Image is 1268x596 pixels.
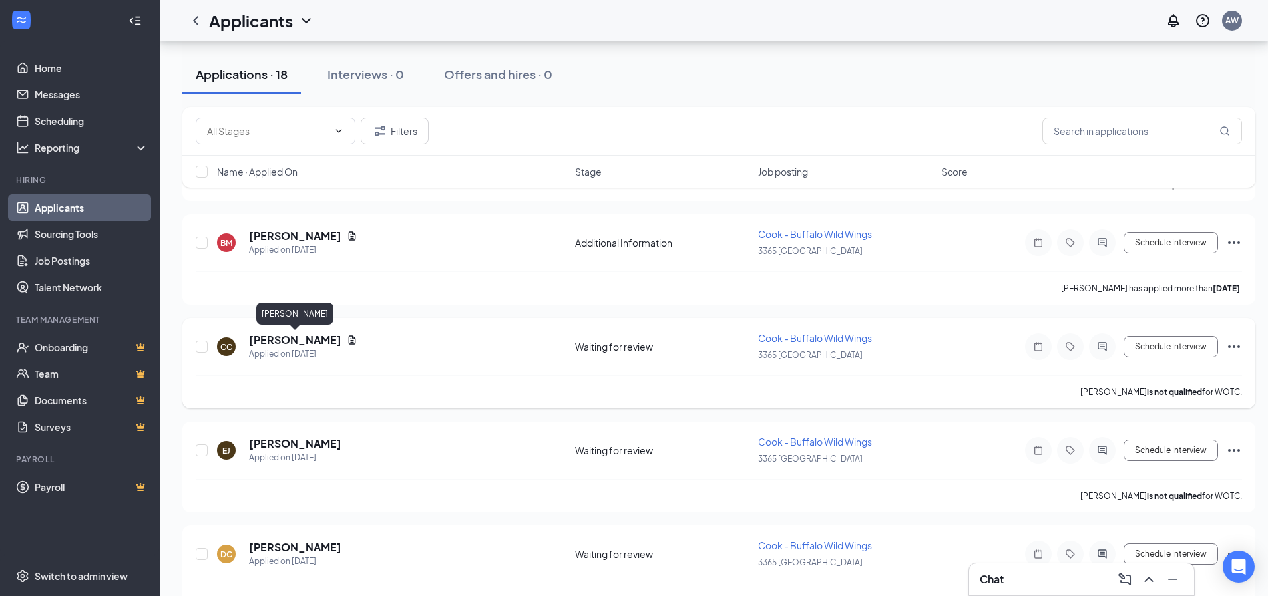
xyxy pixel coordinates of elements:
svg: Collapse [128,14,142,27]
span: 3365 [GEOGRAPHIC_DATA] [758,557,863,567]
a: Talent Network [35,274,148,301]
a: Home [35,55,148,81]
div: BM [220,237,232,249]
a: Scheduling [35,108,148,134]
h5: [PERSON_NAME] [249,540,341,555]
button: Schedule Interview [1124,543,1218,565]
button: Schedule Interview [1124,440,1218,461]
svg: Document [347,231,357,241]
input: All Stages [207,124,328,138]
div: Applied on [DATE] [249,243,357,257]
svg: Note [1030,549,1046,559]
svg: ActiveChat [1094,237,1110,248]
svg: Notifications [1165,13,1181,29]
svg: Ellipses [1226,442,1242,458]
div: Applied on [DATE] [249,451,341,464]
button: Schedule Interview [1124,336,1218,357]
svg: ChevronDown [298,13,314,29]
svg: Analysis [16,141,29,154]
a: Messages [35,81,148,108]
svg: Ellipses [1226,339,1242,355]
span: Cook - Buffalo Wild Wings [758,228,872,240]
button: ComposeMessage [1114,569,1136,590]
h5: [PERSON_NAME] [249,436,341,451]
svg: ActiveChat [1094,341,1110,352]
h5: [PERSON_NAME] [249,229,341,243]
svg: Tag [1062,237,1078,248]
svg: Document [347,335,357,345]
a: Applicants [35,194,148,221]
svg: Minimize [1165,571,1181,587]
p: [PERSON_NAME] for WOTC. [1080,490,1242,502]
div: Reporting [35,141,149,154]
h1: Applicants [209,9,293,32]
b: is not qualified [1147,387,1202,397]
span: Job posting [758,165,808,178]
svg: Ellipses [1226,235,1242,251]
svg: Note [1030,237,1046,248]
span: Score [941,165,968,178]
div: Switch to admin view [35,569,128,583]
svg: ActiveChat [1094,549,1110,559]
button: Filter Filters [361,118,429,144]
svg: ComposeMessage [1117,571,1133,587]
svg: ChevronUp [1141,571,1157,587]
span: 3365 [GEOGRAPHIC_DATA] [758,246,863,256]
div: Team Management [16,314,146,325]
div: EJ [222,445,230,456]
span: Cook - Buffalo Wild Wings [758,539,872,551]
div: Open Intercom Messenger [1223,551,1255,583]
div: CC [220,341,232,353]
svg: ActiveChat [1094,445,1110,456]
span: Cook - Buffalo Wild Wings [758,436,872,448]
button: ChevronUp [1138,569,1160,590]
svg: Tag [1062,341,1078,352]
a: Sourcing Tools [35,221,148,247]
div: Interviews · 0 [327,66,404,82]
button: Schedule Interview [1124,232,1218,253]
input: Search in applications [1042,118,1242,144]
a: DocumentsCrown [35,387,148,414]
svg: Note [1030,445,1046,456]
a: PayrollCrown [35,474,148,500]
span: Cook - Buffalo Wild Wings [758,332,872,344]
span: 3365 [GEOGRAPHIC_DATA] [758,350,863,360]
svg: ChevronDown [333,126,344,136]
button: Minimize [1162,569,1183,590]
svg: Filter [372,123,388,139]
svg: Tag [1062,549,1078,559]
div: [PERSON_NAME] [256,303,333,325]
h3: Chat [980,572,1004,587]
span: Stage [575,165,602,178]
a: OnboardingCrown [35,334,148,361]
div: Waiting for review [575,547,750,561]
a: Job Postings [35,247,148,274]
svg: Settings [16,569,29,583]
b: [DATE] [1213,283,1240,293]
p: [PERSON_NAME] for WOTC. [1080,386,1242,398]
div: Waiting for review [575,444,750,457]
div: AW [1225,15,1239,26]
svg: QuestionInfo [1195,13,1211,29]
div: Applications · 18 [196,66,288,82]
div: Hiring [16,174,146,186]
span: Name · Applied On [217,165,298,178]
a: TeamCrown [35,361,148,387]
div: Applied on [DATE] [249,555,341,568]
svg: ChevronLeft [188,13,204,29]
div: Applied on [DATE] [249,347,357,361]
svg: Note [1030,341,1046,352]
span: 3365 [GEOGRAPHIC_DATA] [758,454,863,464]
h5: [PERSON_NAME] [249,333,341,347]
div: DC [220,549,232,560]
div: Additional Information [575,236,750,249]
svg: MagnifyingGlass [1219,126,1230,136]
svg: WorkstreamLogo [15,13,28,27]
b: is not qualified [1147,491,1202,501]
a: SurveysCrown [35,414,148,440]
svg: Ellipses [1226,546,1242,562]
p: [PERSON_NAME] has applied more than . [1061,283,1242,294]
div: Offers and hires · 0 [444,66,552,82]
svg: Tag [1062,445,1078,456]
